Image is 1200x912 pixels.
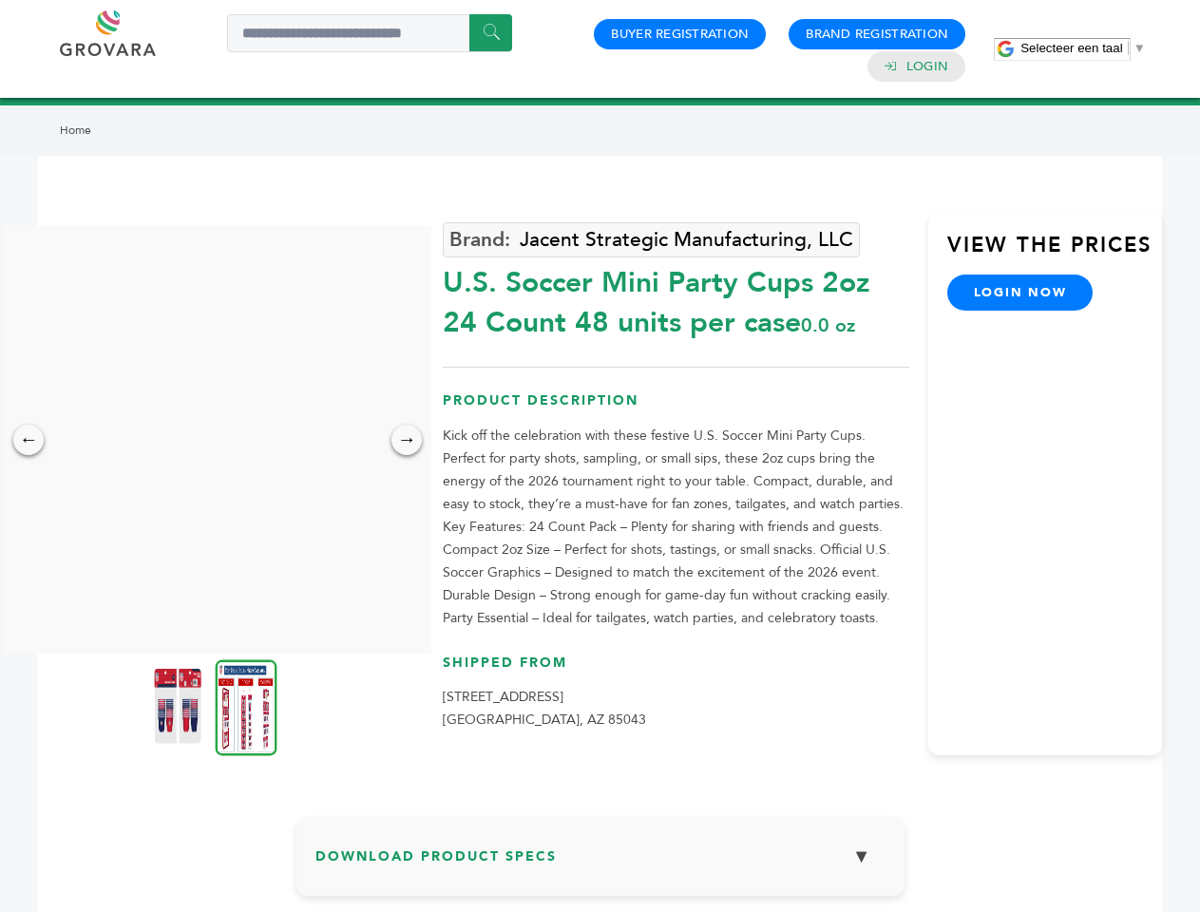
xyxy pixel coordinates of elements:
[13,425,44,455] div: ←
[443,254,909,343] div: U.S. Soccer Mini Party Cups 2oz 24 Count 48 units per case
[315,836,886,891] h3: Download Product Specs
[391,425,422,455] div: →
[947,275,1094,311] a: login now
[806,26,948,43] a: Brand Registration
[1020,41,1146,55] a: Selecteer een taal​
[1020,41,1122,55] span: Selecteer een taal
[443,686,909,731] p: [STREET_ADDRESS] [GEOGRAPHIC_DATA], AZ 85043
[154,668,201,744] img: U.S. Soccer Mini Party Cups – 2oz, 24 Count 48 units per case 0.0 oz
[443,654,909,687] h3: Shipped From
[216,659,277,755] img: U.S. Soccer Mini Party Cups – 2oz, 24 Count 48 units per case 0.0 oz
[838,836,886,877] button: ▼
[227,14,512,52] input: Search a product or brand...
[611,26,749,43] a: Buyer Registration
[60,123,91,138] a: Home
[1128,41,1129,55] span: ​
[443,222,860,257] a: Jacent Strategic Manufacturing, LLC
[947,231,1162,275] h3: View the Prices
[443,391,909,425] h3: Product Description
[1133,41,1146,55] span: ▼
[906,58,948,75] a: Login
[443,425,909,630] p: Kick off the celebration with these festive U.S. Soccer Mini Party Cups. Perfect for party shots,...
[801,313,855,338] span: 0.0 oz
